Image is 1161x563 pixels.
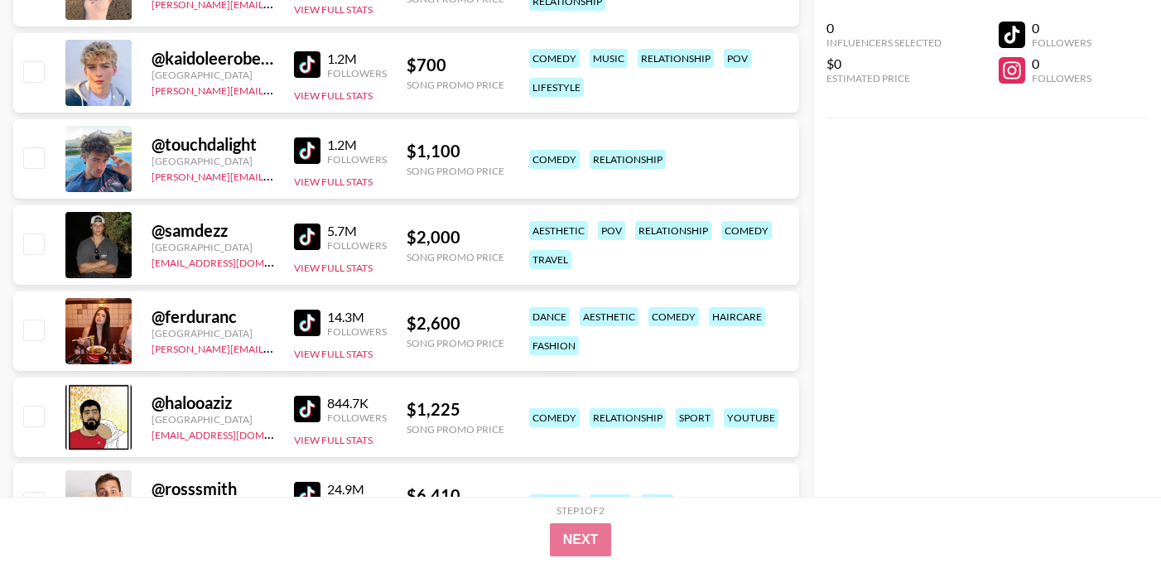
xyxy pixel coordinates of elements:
[294,396,320,422] img: TikTok
[529,494,580,513] div: comedy
[590,49,628,68] div: music
[152,167,397,183] a: [PERSON_NAME][EMAIL_ADDRESS][DOMAIN_NAME]
[152,327,274,339] div: [GEOGRAPHIC_DATA]
[152,220,274,241] div: @ samdezz
[294,262,373,274] button: View Full Stats
[327,239,387,252] div: Followers
[294,434,373,446] button: View Full Stats
[327,223,387,239] div: 5.7M
[529,408,580,427] div: comedy
[407,485,504,506] div: $ 6,410
[327,67,387,79] div: Followers
[152,241,274,253] div: [GEOGRAPHIC_DATA]
[294,176,373,188] button: View Full Stats
[294,137,320,164] img: TikTok
[1032,55,1091,72] div: 0
[327,395,387,411] div: 844.7K
[152,81,397,97] a: [PERSON_NAME][EMAIL_ADDRESS][DOMAIN_NAME]
[152,392,274,413] div: @ halooaziz
[529,221,588,240] div: aesthetic
[529,250,571,269] div: travel
[152,48,274,69] div: @ kaidoleerobertslife
[676,408,714,427] div: sport
[550,523,612,556] button: Next
[529,336,579,355] div: fashion
[709,307,765,326] div: haircare
[152,339,397,355] a: [PERSON_NAME][EMAIL_ADDRESS][DOMAIN_NAME]
[556,504,605,517] div: Step 1 of 2
[327,411,387,424] div: Followers
[294,3,373,16] button: View Full Stats
[407,399,504,420] div: $ 1,225
[407,313,504,334] div: $ 2,600
[294,224,320,250] img: TikTok
[327,325,387,338] div: Followers
[590,494,631,513] div: family
[152,306,274,327] div: @ ferduranc
[152,134,274,155] div: @ touchdalight
[580,307,638,326] div: aesthetic
[294,482,320,508] img: TikTok
[638,49,714,68] div: relationship
[724,49,751,68] div: pov
[407,227,504,248] div: $ 2,000
[294,89,373,102] button: View Full Stats
[152,155,274,167] div: [GEOGRAPHIC_DATA]
[590,408,666,427] div: relationship
[826,36,942,49] div: Influencers Selected
[1032,20,1091,36] div: 0
[327,137,387,153] div: 1.2M
[407,79,504,91] div: Song Promo Price
[152,479,274,499] div: @ rosssmith
[529,49,580,68] div: comedy
[598,221,625,240] div: pov
[641,494,673,513] div: skits
[529,78,584,97] div: lifestyle
[294,51,320,78] img: TikTok
[327,309,387,325] div: 14.3M
[1078,480,1141,543] iframe: Drift Widget Chat Controller
[294,348,373,360] button: View Full Stats
[152,69,274,81] div: [GEOGRAPHIC_DATA]
[407,55,504,75] div: $ 700
[327,481,387,498] div: 24.9M
[648,307,699,326] div: comedy
[407,141,504,161] div: $ 1,100
[529,307,570,326] div: dance
[152,426,318,441] a: [EMAIL_ADDRESS][DOMAIN_NAME]
[724,408,778,427] div: youtube
[327,51,387,67] div: 1.2M
[407,423,504,435] div: Song Promo Price
[407,165,504,177] div: Song Promo Price
[1032,36,1091,49] div: Followers
[826,72,942,84] div: Estimated Price
[294,310,320,336] img: TikTok
[152,413,274,426] div: [GEOGRAPHIC_DATA]
[826,20,942,36] div: 0
[1032,72,1091,84] div: Followers
[407,337,504,349] div: Song Promo Price
[721,221,772,240] div: comedy
[407,251,504,263] div: Song Promo Price
[635,221,711,240] div: relationship
[590,150,666,169] div: relationship
[152,253,318,269] a: [EMAIL_ADDRESS][DOMAIN_NAME]
[327,153,387,166] div: Followers
[529,150,580,169] div: comedy
[826,55,942,72] div: $0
